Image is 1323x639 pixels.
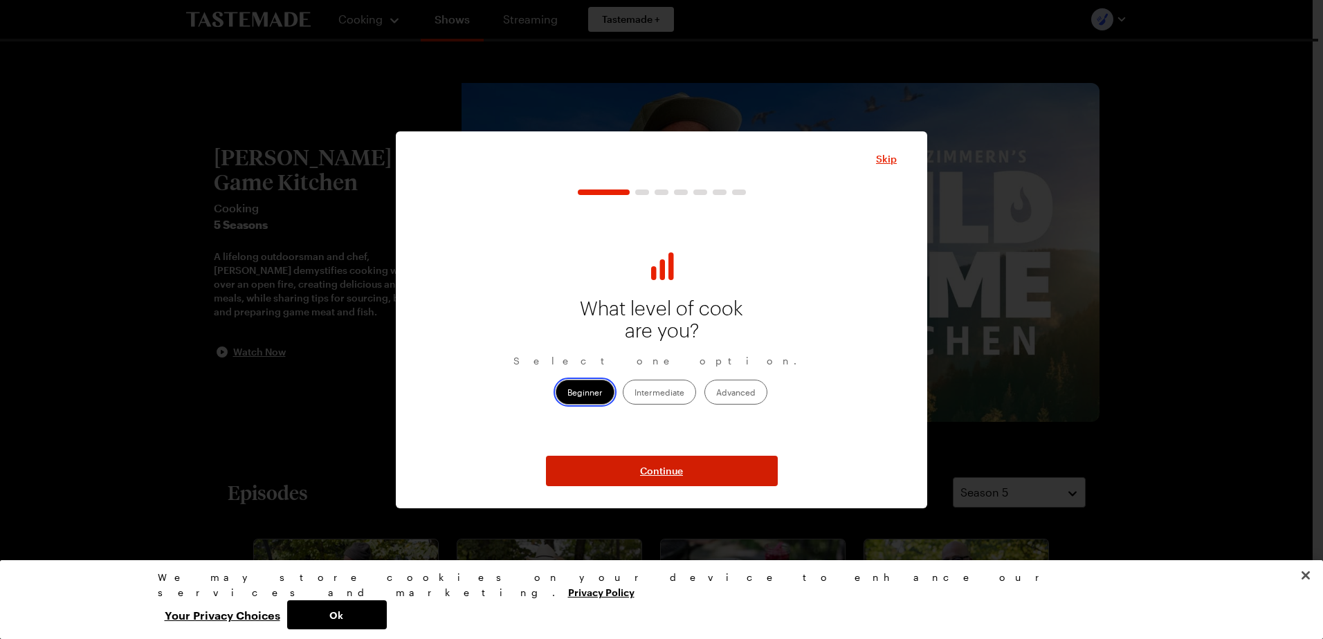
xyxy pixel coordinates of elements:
[568,585,635,598] a: More information about your privacy, opens in a new tab
[573,298,750,342] p: What level of cook are you?
[623,380,696,405] label: Intermediate
[640,464,683,478] span: Continue
[556,380,614,405] label: Beginner
[513,353,810,369] p: Select one option.
[546,456,778,486] button: NextStepButton
[1290,560,1321,591] button: Close
[287,600,387,629] button: Ok
[876,152,897,166] button: Close
[158,570,1154,629] div: Privacy
[704,380,767,405] label: Advanced
[158,600,287,629] button: Your Privacy Choices
[876,152,897,166] span: Skip
[158,570,1154,600] div: We may store cookies on your device to enhance our services and marketing.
